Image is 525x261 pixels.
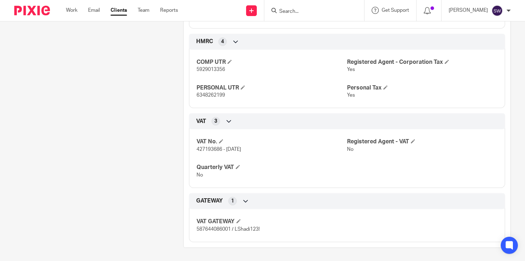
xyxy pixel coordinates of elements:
h4: Quarterly VAT [197,164,347,171]
span: 5929013356 [197,67,225,72]
span: GATEWAY [196,197,223,205]
span: No [347,147,353,152]
h4: VAT No. [197,138,347,145]
span: 6348262199 [197,93,225,98]
h4: COMP UTR [197,58,347,66]
span: 427193686 - [DATE] [197,147,241,152]
h4: Registered Agent - Corporation Tax [347,58,498,66]
a: Email [88,7,100,14]
h4: VAT GATEWAY [197,218,347,225]
span: No [197,173,203,178]
h4: Registered Agent - VAT [347,138,498,145]
span: Yes [347,93,355,98]
span: Yes [347,67,355,72]
span: 3 [214,118,217,125]
a: Work [66,7,77,14]
img: Pixie [14,6,50,15]
p: [PERSON_NAME] [449,7,488,14]
span: 4 [221,38,224,45]
span: 1 [231,198,234,205]
span: HMRC [196,38,213,45]
span: Get Support [382,8,409,13]
input: Search [279,9,343,15]
img: svg%3E [491,5,503,16]
span: 587644086001 / LShadi123! [197,227,260,232]
h4: Personal Tax [347,84,498,92]
a: Clients [111,7,127,14]
span: VAT [196,118,206,125]
a: Team [138,7,149,14]
h4: PERSONAL UTR [197,84,347,92]
a: Reports [160,7,178,14]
